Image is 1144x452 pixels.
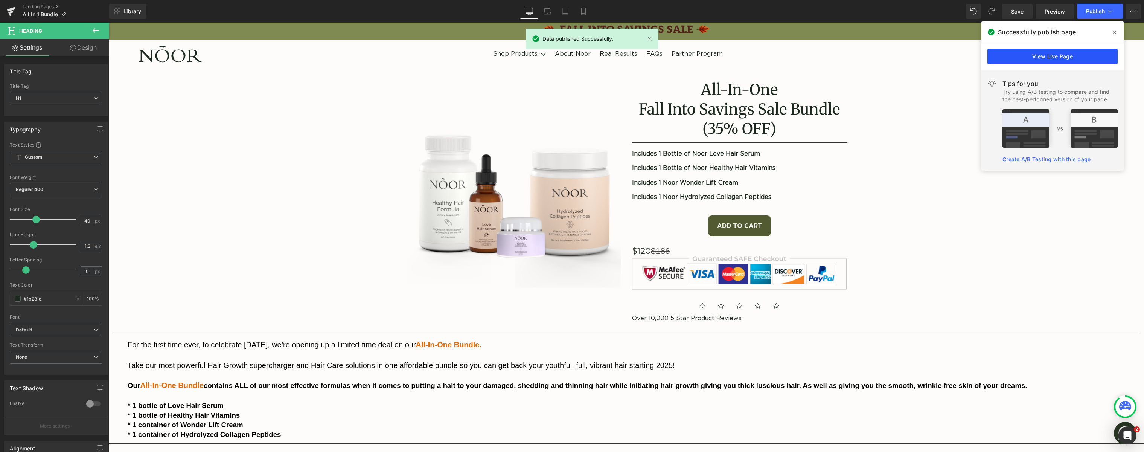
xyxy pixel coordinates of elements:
button: Undo [966,4,981,19]
span: Save [1011,8,1024,15]
p: Over 10,000 5 Star Product Reviews [523,292,738,299]
span: Preview [1045,8,1065,15]
button: Publish [1077,4,1123,19]
b: Regular 400 [16,186,44,192]
span: Take our most powerful Hair Growth supercharger and Hair Care solutions in one affordable bundle ... [19,339,566,347]
span: em [95,244,101,249]
span: px [95,218,101,223]
strong: Includes 1 Bottle of Noor Healthy Hair Vitamins [523,142,667,148]
div: Line Height [10,232,102,237]
a: About Noor [446,28,482,34]
div: Font Weight [10,175,102,180]
a: Tablet [556,4,574,19]
span: * 1 container of Wonder Lift Cream [19,398,134,406]
span: All In 1 Bundle [23,11,58,17]
span: Take Hair Quiz [920,28,964,35]
a: Design [56,39,111,56]
a: FAQs [538,28,554,34]
div: Typography [10,122,41,133]
div: Text Color [10,282,102,288]
div: Font Size [10,207,102,212]
input: Color [24,295,72,303]
span: * 1 bottle of Love Hair Serum [19,379,115,387]
span: For the first time ever, to celebrate [DATE], we’re opening up a limited-time deal on our [19,318,307,326]
strong: Includes 1 Bottle of Noor Love Hair Serum [523,128,651,134]
a: New Library [109,4,146,19]
span: 2 [1134,426,1140,432]
span: Heading [19,28,42,34]
a: Desktop [520,4,538,19]
div: Text Shadow [10,381,43,391]
button: Add To Cart [599,193,662,214]
div: Enable [10,400,79,408]
img: Noor Hair [30,23,93,40]
h1: (35% OFF) [523,96,738,116]
span: All-In-One Bundle [31,359,95,367]
button: Redo [984,4,999,19]
div: Alignment [10,441,35,452]
div: Text Styles [10,142,102,148]
span: Data published Successfully. [542,35,614,43]
b: H1 [16,95,21,101]
span: All-In-One Bundle. [307,318,373,326]
div: Letter Spacing [10,257,102,263]
img: tip.png [1002,109,1118,148]
b: None [16,354,27,360]
img: light.svg [987,79,996,88]
div: Messenger Dummy Widget [1005,399,1028,422]
span: Our [19,359,31,367]
span: Publish [1086,8,1105,14]
button: More settings [5,417,108,435]
span: * 1 bottle of Healthy Hair Vitamins [19,389,131,397]
a: Partner Program [563,28,614,34]
a: Create A/B Testing with this page [1002,156,1091,162]
div: Try using A/B testing to compare and find the best-performed version of your page. [1002,88,1118,103]
span: * 1 container of Hydrolyzed Collagen Peptides [19,408,172,416]
div: Title Tag [10,84,102,89]
div: Title Tag [10,64,32,75]
a: Shop Products [384,28,432,35]
a: Laptop [538,4,556,19]
a: Take Hair Quiz [908,24,976,39]
a: Noor Hair [27,20,96,43]
div: % [84,292,102,305]
span: contains ALL of our most effective formulas when it comes to putting a halt to your damaged, shed... [95,359,919,367]
div: Text Transform [10,342,102,348]
span: Library [123,8,141,15]
div: Font [10,315,102,320]
div: Tips for you [1002,79,1118,88]
a: Real Results [491,28,529,34]
span: Successfully publish page [998,27,1076,37]
strong: Includes 1 Noor Hydrolyzed Collagen Peptides [523,171,663,177]
span: px [95,269,101,274]
a: View Live Page [987,49,1118,64]
a: Mobile [574,4,593,19]
a: Preview [1036,4,1074,19]
i: Default [16,327,32,333]
a: Landing Pages [23,4,109,10]
strong: Includes 1 Noor Wonder Lift Cream [523,157,629,163]
button: More [1126,4,1141,19]
b: Custom [25,154,42,160]
iframe: Intercom live chat [1118,426,1136,444]
p: More settings [40,423,70,429]
img: sale [435,2,600,14]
